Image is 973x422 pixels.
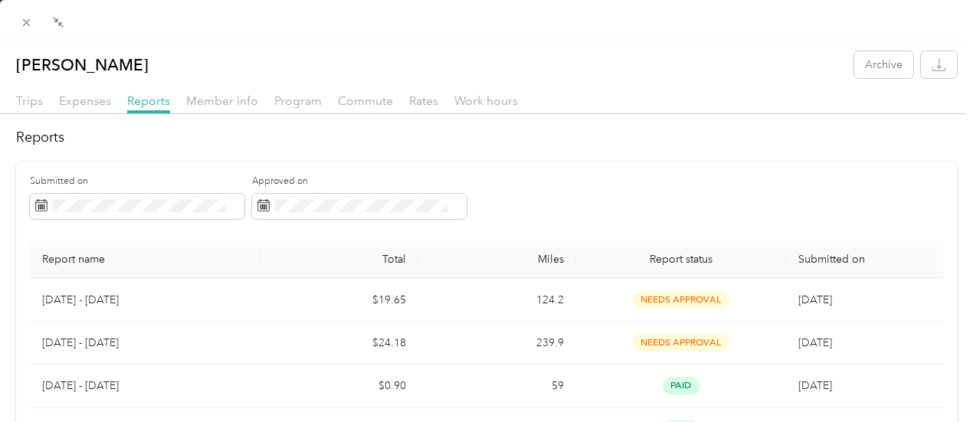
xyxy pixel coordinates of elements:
[16,127,957,148] h2: Reports
[252,175,467,188] label: Approved on
[588,253,774,266] span: Report status
[798,336,832,349] span: [DATE]
[786,240,944,279] th: Submitted on
[633,291,729,309] span: needs approval
[454,93,518,108] span: Work hours
[127,93,170,108] span: Reports
[431,253,564,266] div: Miles
[42,378,249,394] p: [DATE] - [DATE]
[273,253,406,266] div: Total
[633,334,729,352] span: needs approval
[16,93,43,108] span: Trips
[16,51,149,78] p: [PERSON_NAME]
[887,336,973,422] iframe: Everlance-gr Chat Button Frame
[274,93,322,108] span: Program
[854,51,913,78] button: Archive
[260,322,418,365] td: $24.18
[30,240,261,279] th: Report name
[42,335,249,352] p: [DATE] - [DATE]
[418,279,576,322] td: 124.2
[798,379,832,392] span: [DATE]
[260,279,418,322] td: $19.65
[409,93,438,108] span: Rates
[338,93,393,108] span: Commute
[42,292,249,309] p: [DATE] - [DATE]
[186,93,258,108] span: Member info
[418,322,576,365] td: 239.9
[798,293,832,306] span: [DATE]
[59,93,111,108] span: Expenses
[418,365,576,407] td: 59
[30,175,244,188] label: Submitted on
[663,377,699,394] span: paid
[260,365,418,407] td: $0.90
